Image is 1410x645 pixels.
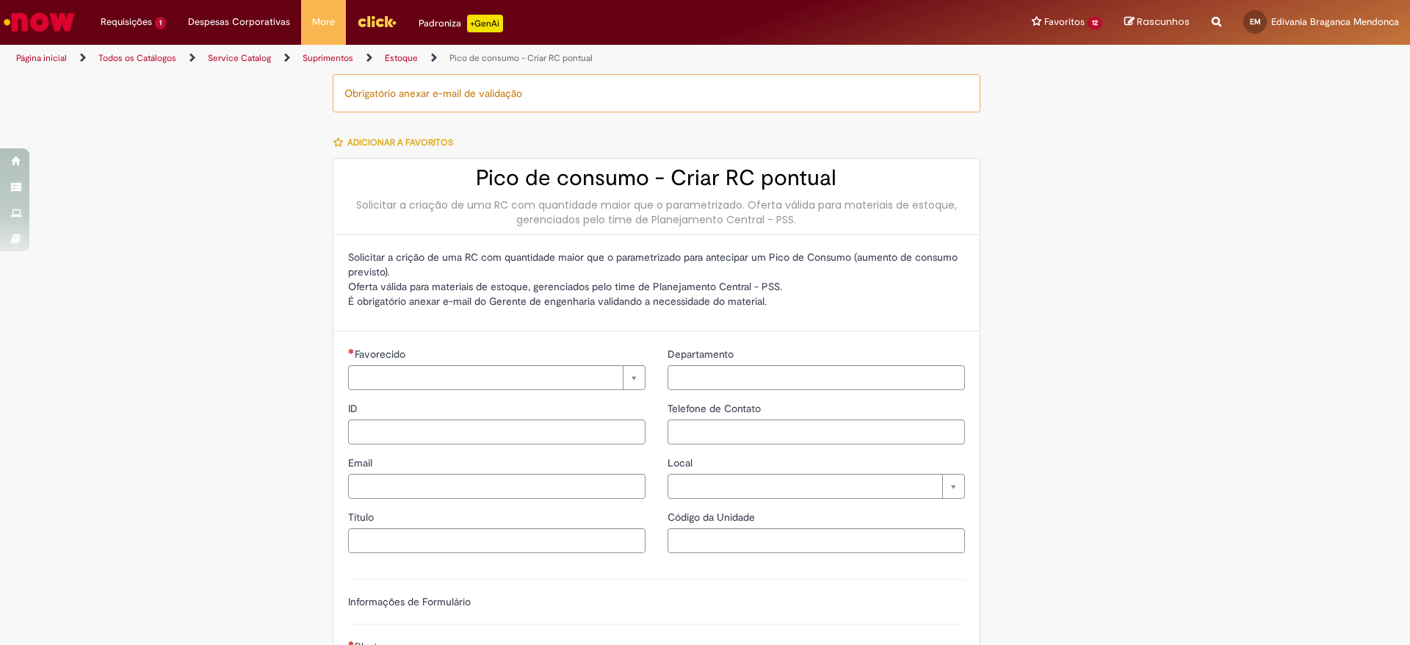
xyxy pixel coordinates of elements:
span: Necessários [348,348,355,354]
a: Service Catalog [208,52,271,64]
input: Código da Unidade [668,528,965,553]
span: Email [348,456,375,469]
img: ServiceNow [1,7,77,37]
a: Pico de consumo - Criar RC pontual [449,52,593,64]
ul: Trilhas de página [11,45,929,72]
span: 1 [155,17,166,29]
span: More [312,15,335,29]
span: Título [348,511,377,524]
input: Departamento [668,365,965,390]
p: Solicitar a crição de uma RC com quantidade maior que o parametrizado para antecipar um Pico de C... [348,250,965,309]
span: Necessários - Favorecido [355,347,408,361]
a: Suprimentos [303,52,353,64]
span: Adicionar a Favoritos [347,137,453,148]
a: Limpar campo Local [668,474,965,499]
span: Código da Unidade [668,511,758,524]
h2: Pico de consumo - Criar RC pontual [348,166,965,190]
span: Rascunhos [1137,15,1190,29]
label: Informações de Formulário [348,595,471,608]
a: Página inicial [16,52,67,64]
div: Solicitar a criação de uma RC com quantidade maior que o parametrizado. Oferta válida para materi... [348,198,965,227]
a: Todos os Catálogos [98,52,176,64]
input: Email [348,474,646,499]
span: Despesas Corporativas [188,15,290,29]
span: EM [1250,17,1261,26]
span: Departamento [668,347,737,361]
span: Requisições [101,15,152,29]
button: Adicionar a Favoritos [333,127,461,158]
input: Telefone de Contato [668,419,965,444]
span: Edivania Braganca Mendonca [1271,15,1399,28]
span: Local [668,456,695,469]
input: ID [348,419,646,444]
p: +GenAi [467,15,503,32]
img: click_logo_yellow_360x200.png [357,10,397,32]
a: Limpar campo Favorecido [348,365,646,390]
div: Obrigatório anexar e-mail de validação [333,74,980,112]
div: Padroniza [419,15,503,32]
span: 12 [1088,17,1102,29]
a: Estoque [385,52,418,64]
input: Título [348,528,646,553]
span: ID [348,402,361,415]
a: Rascunhos [1124,15,1190,29]
span: Telefone de Contato [668,402,764,415]
span: Favoritos [1044,15,1085,29]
